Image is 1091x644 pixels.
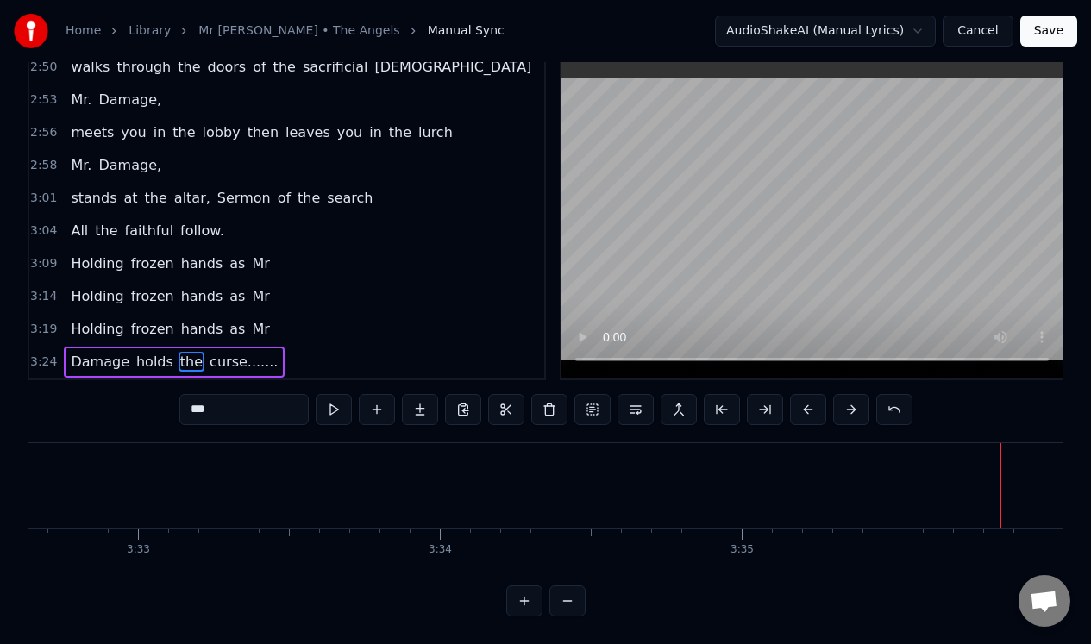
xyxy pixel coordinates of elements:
span: the [179,352,204,372]
span: 2:56 [30,124,57,141]
span: follow. [179,221,226,241]
span: Mr [250,286,271,306]
span: the [272,57,298,77]
span: 3:09 [30,255,57,272]
span: search [325,188,374,208]
span: leaves [284,122,332,142]
span: Holding [69,286,125,306]
span: All [69,221,90,241]
span: hands [179,286,225,306]
span: in [367,122,384,142]
span: Damage [69,352,131,372]
span: 3:01 [30,190,57,207]
span: hands [179,319,225,339]
a: Mr [PERSON_NAME] • The Angels [198,22,399,40]
a: Open chat [1019,575,1070,627]
span: Mr. [69,90,93,109]
button: Save [1020,16,1077,47]
span: you [119,122,147,142]
span: Manual Sync [428,22,505,40]
span: the [93,221,119,241]
span: Mr. [69,155,93,175]
span: curse....... [208,352,279,372]
span: holds [135,352,175,372]
span: Sermon [216,188,273,208]
span: at [122,188,140,208]
span: meets [69,122,116,142]
img: youka [14,14,48,48]
div: 3:34 [429,543,452,557]
span: sacrificial [301,57,370,77]
span: 3:19 [30,321,57,338]
div: 3:33 [127,543,150,557]
span: the [143,188,169,208]
span: as [228,319,247,339]
span: frozen [129,319,176,339]
span: as [228,253,247,273]
span: then [246,122,280,142]
span: altar, [172,188,212,208]
span: lurch [417,122,455,142]
span: Damage, [97,90,163,109]
span: 3:14 [30,288,57,305]
span: frozen [129,286,176,306]
span: in [152,122,168,142]
a: Library [129,22,171,40]
span: the [296,188,322,208]
span: Holding [69,319,125,339]
span: 2:58 [30,157,57,174]
span: 3:04 [30,222,57,240]
span: Holding [69,253,125,273]
span: Mr [250,253,271,273]
span: the [387,122,413,142]
span: you [335,122,364,142]
span: doors [206,57,248,77]
span: the [176,57,202,77]
span: hands [179,253,225,273]
span: the [171,122,197,142]
span: [DEMOGRAPHIC_DATA] [373,57,533,77]
span: stands [69,188,118,208]
span: through [115,57,172,77]
span: Mr [250,319,271,339]
nav: breadcrumb [66,22,505,40]
span: 2:50 [30,59,57,76]
span: of [276,188,292,208]
button: Cancel [943,16,1013,47]
span: lobby [201,122,242,142]
span: Damage, [97,155,163,175]
span: frozen [129,253,176,273]
span: faithful [123,221,176,241]
span: as [228,286,247,306]
span: walks [69,57,111,77]
div: 3:35 [730,543,754,557]
span: of [251,57,267,77]
span: 2:53 [30,91,57,109]
span: 3:24 [30,353,57,371]
a: Home [66,22,101,40]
